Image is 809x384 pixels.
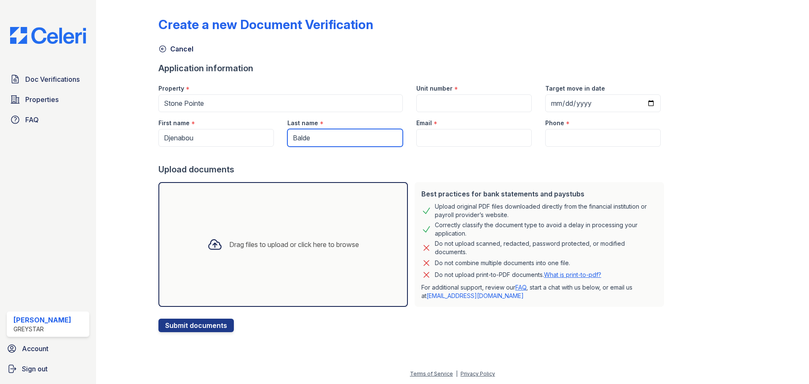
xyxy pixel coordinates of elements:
label: Phone [545,119,564,127]
label: Last name [287,119,318,127]
a: What is print-to-pdf? [544,271,601,278]
label: Unit number [416,84,453,93]
a: Cancel [158,44,193,54]
span: Sign out [22,364,48,374]
a: FAQ [7,111,89,128]
a: Account [3,340,93,357]
a: Doc Verifications [7,71,89,88]
img: CE_Logo_Blue-a8612792a0a2168367f1c8372b55b34899dd931a85d93a1a3d3e32e68fde9ad4.png [3,27,93,44]
div: Greystar [13,325,71,333]
span: FAQ [25,115,39,125]
span: Doc Verifications [25,74,80,84]
button: Submit documents [158,319,234,332]
label: Property [158,84,184,93]
label: Email [416,119,432,127]
div: Drag files to upload or click here to browse [229,239,359,250]
div: Application information [158,62,667,74]
div: Correctly classify the document type to avoid a delay in processing your application. [435,221,657,238]
a: Privacy Policy [461,371,495,377]
a: Terms of Service [410,371,453,377]
a: [EMAIL_ADDRESS][DOMAIN_NAME] [426,292,524,299]
label: First name [158,119,190,127]
a: Properties [7,91,89,108]
p: Do not upload print-to-PDF documents. [435,271,601,279]
p: For additional support, review our , start a chat with us below, or email us at [421,283,657,300]
a: Sign out [3,360,93,377]
div: Best practices for bank statements and paystubs [421,189,657,199]
div: Upload original PDF files downloaded directly from the financial institution or payroll provider’... [435,202,657,219]
div: Do not upload scanned, redacted, password protected, or modified documents. [435,239,657,256]
label: Target move in date [545,84,605,93]
div: Upload documents [158,164,667,175]
div: Create a new Document Verification [158,17,373,32]
span: Account [22,344,48,354]
div: [PERSON_NAME] [13,315,71,325]
span: Properties [25,94,59,105]
div: | [456,371,458,377]
a: FAQ [515,284,526,291]
div: Do not combine multiple documents into one file. [435,258,570,268]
